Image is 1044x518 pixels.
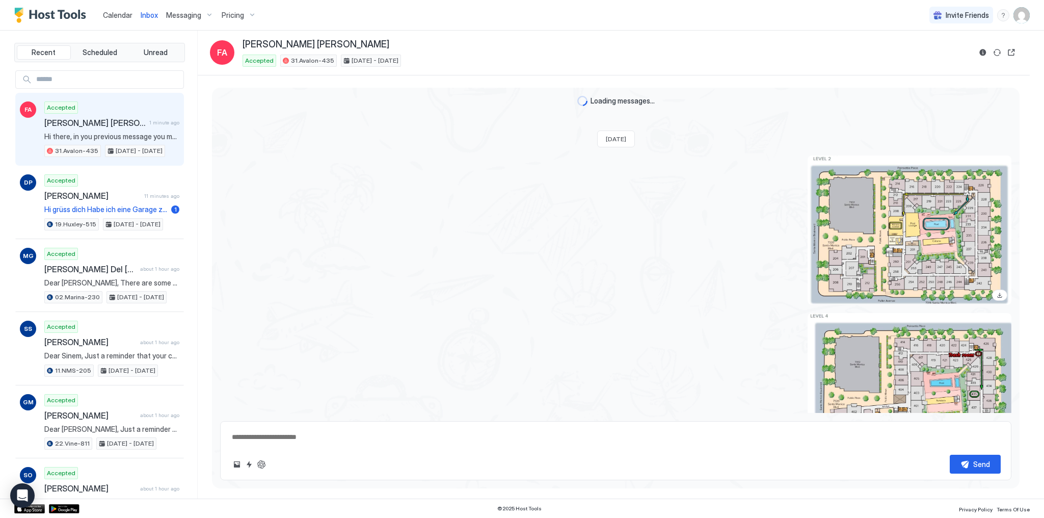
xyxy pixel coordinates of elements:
[23,471,33,480] span: SO
[44,205,167,214] span: Hi grüss dich Habe ich eine Garage zur Verfügung?
[17,45,71,60] button: Recent
[141,11,158,19] span: Inbox
[10,483,35,508] div: Open Intercom Messenger
[1005,46,1018,59] button: Open reservation
[255,458,267,471] button: ChatGPT Auto Reply
[47,103,75,112] span: Accepted
[24,324,32,333] span: SS
[55,366,91,375] span: 11.NMS-205
[497,505,542,512] span: © 2025 Host Tools
[140,339,179,346] span: about 1 hour ago
[606,135,626,143] span: [DATE]
[977,46,989,59] button: Reservation information
[47,469,75,478] span: Accepted
[141,10,158,20] a: Inbox
[946,11,989,20] span: Invite Friends
[14,43,185,62] div: tab-group
[174,205,177,213] span: 1
[114,220,160,229] span: [DATE] - [DATE]
[243,39,389,50] span: [PERSON_NAME] [PERSON_NAME]
[55,146,98,156] span: 31.Avalon-435
[245,56,274,65] span: Accepted
[149,119,179,126] span: 1 minute ago
[997,9,1009,21] div: menu
[997,503,1030,514] a: Terms Of Use
[14,504,45,513] a: App Store
[49,504,79,513] a: Google Play Store
[577,96,587,106] div: loading
[44,118,145,128] span: [PERSON_NAME] [PERSON_NAME]
[83,48,117,57] span: Scheduled
[73,45,127,60] button: Scheduled
[144,193,179,199] span: 11 minutes ago
[44,191,140,201] span: [PERSON_NAME]
[24,178,33,187] span: DP
[950,455,1001,474] button: Send
[959,506,993,512] span: Privacy Policy
[47,249,75,258] span: Accepted
[140,485,179,492] span: about 1 hour ago
[44,498,179,507] span: Dear [PERSON_NAME], Just a reminder that your check-out is [DATE] before 11 am. 🔴Please leave the...
[109,366,155,375] span: [DATE] - [DATE]
[44,337,136,347] span: [PERSON_NAME]
[23,398,34,407] span: GM
[352,56,398,65] span: [DATE] - [DATE]
[47,176,75,185] span: Accepted
[44,410,136,421] span: [PERSON_NAME]
[44,132,179,141] span: Hi there, in you previous message you mentioned that the parking spot is 1-078 and then further b...
[991,46,1003,59] button: Sync reservation
[24,105,32,114] span: FA
[808,156,1011,305] div: View image
[231,458,243,471] button: Upload image
[47,322,75,331] span: Accepted
[107,439,154,448] span: [DATE] - [DATE]
[140,266,179,272] span: about 1 hour ago
[116,146,163,156] span: [DATE] - [DATE]
[992,290,1007,301] a: Download
[144,48,168,57] span: Unread
[44,483,136,494] span: [PERSON_NAME]
[55,220,96,229] span: 19.Huxley-515
[166,11,201,20] span: Messaging
[44,425,179,434] span: Dear [PERSON_NAME], Just a reminder that your check-out is [DATE] before 11 am. 🧳When you check o...
[47,396,75,405] span: Accepted
[591,96,655,106] span: Loading messages...
[217,46,227,59] span: FA
[117,293,164,302] span: [DATE] - [DATE]
[103,11,132,19] span: Calendar
[23,251,34,261] span: MG
[808,313,1011,462] div: View image
[55,439,90,448] span: 22.Vine-811
[103,10,132,20] a: Calendar
[1013,7,1030,23] div: User profile
[44,264,136,274] span: [PERSON_NAME] Del [PERSON_NAME]
[44,351,179,360] span: Dear Sinem, Just a reminder that your check-out is [DATE] before 11 am. 🧳Check-Out Instructions: ...
[222,11,244,20] span: Pricing
[44,278,179,288] span: Dear [PERSON_NAME], There are some updates to the original check-in instructions: you won’t have ...
[291,56,334,65] span: 31.Avalon-435
[55,293,100,302] span: 02.Marina-230
[140,412,179,419] span: about 1 hour ago
[997,506,1030,512] span: Terms Of Use
[243,458,255,471] button: Quick reply
[959,503,993,514] a: Privacy Policy
[128,45,182,60] button: Unread
[973,459,990,470] div: Send
[32,71,183,88] input: Input Field
[14,8,91,23] a: Host Tools Logo
[32,48,56,57] span: Recent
